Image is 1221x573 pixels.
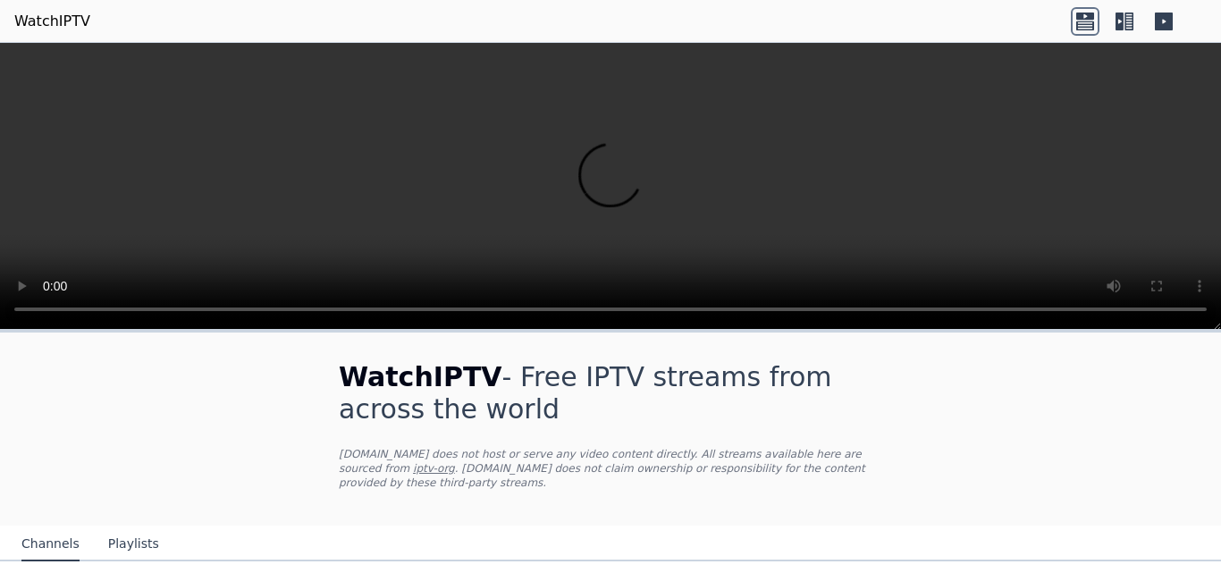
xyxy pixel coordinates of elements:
button: Playlists [108,527,159,561]
span: WatchIPTV [339,361,502,392]
p: [DOMAIN_NAME] does not host or serve any video content directly. All streams available here are s... [339,447,882,490]
a: WatchIPTV [14,11,90,32]
button: Channels [21,527,80,561]
a: iptv-org [413,462,455,475]
h1: - Free IPTV streams from across the world [339,361,882,426]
